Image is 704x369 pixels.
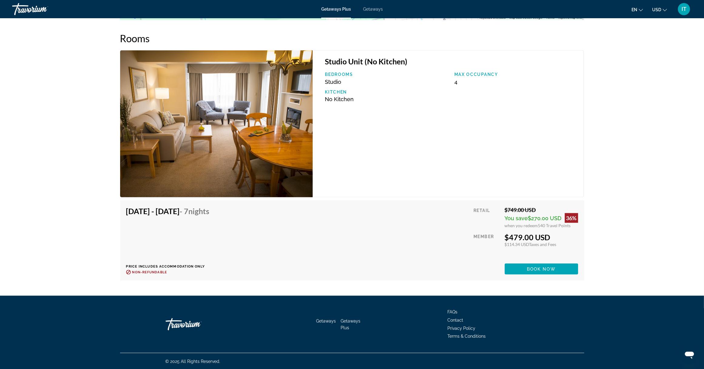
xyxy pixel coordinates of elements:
[120,50,313,197] img: 6149I01X.jpg
[473,233,500,259] div: Member
[538,223,571,228] span: 540 Travel Points
[505,233,578,242] div: $479.00 USD
[189,207,210,216] span: Nights
[505,223,538,228] span: when you redeem
[454,79,457,85] span: 4
[529,242,557,247] span: Taxes and Fees
[676,3,692,15] button: User Menu
[632,7,637,12] span: en
[473,207,500,228] div: Retail
[505,264,578,275] button: Book now
[180,207,210,216] span: - 7
[12,1,73,17] a: Travorium
[120,32,584,44] h2: Rooms
[682,6,686,12] span: IT
[132,270,167,274] span: Non-refundable
[126,265,214,268] p: Price includes accommodation only
[448,309,458,314] a: FAQs
[632,5,643,14] button: Change language
[505,242,578,247] div: $114.34 USD
[505,207,578,213] div: $749.00 USD
[454,72,578,77] p: Max Occupancy
[652,7,661,12] span: USD
[166,315,226,333] a: Travorium
[325,79,341,85] span: Studio
[363,7,383,12] a: Getaways
[166,359,221,364] span: © 2025 All Rights Reserved.
[316,319,336,323] a: Getaways
[325,72,448,77] p: Bedrooms
[341,319,360,330] a: Getaways Plus
[527,267,556,272] span: Book now
[565,213,578,223] div: 36%
[126,207,210,216] h4: [DATE] - [DATE]
[528,215,562,221] span: $270.00 USD
[680,345,699,364] iframe: Button to launch messaging window
[652,5,667,14] button: Change currency
[321,7,351,12] a: Getaways Plus
[448,318,463,323] a: Contact
[325,96,354,102] span: No Kitchen
[448,334,486,339] a: Terms & Conditions
[325,57,578,66] h3: Studio Unit (No Kitchen)
[325,90,448,94] p: Kitchen
[505,215,528,221] span: You save
[448,326,476,331] a: Privacy Policy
